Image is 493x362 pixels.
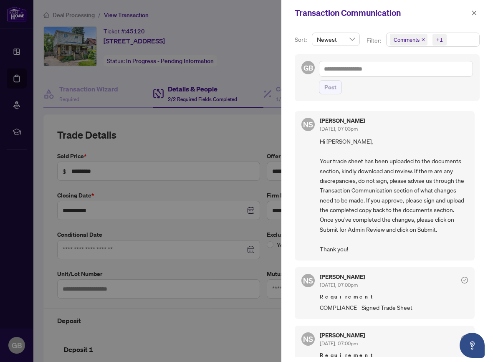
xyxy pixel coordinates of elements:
div: Transaction Communication [295,7,469,19]
span: NS [303,119,313,130]
span: Requirement [320,293,468,301]
span: Hi [PERSON_NAME], Your trade sheet has been uploaded to the documents section, kindly download an... [320,137,468,254]
h5: [PERSON_NAME] [320,118,365,124]
button: Open asap [460,333,485,358]
span: check-circle [461,335,468,342]
span: Requirement [320,351,468,359]
span: GB [303,62,313,73]
div: +1 [436,35,443,44]
h5: [PERSON_NAME] [320,274,365,280]
span: close [421,38,425,42]
button: Post [319,80,342,94]
p: Filter: [367,36,382,45]
span: close [471,10,477,16]
h5: [PERSON_NAME] [320,332,365,338]
span: [DATE], 07:00pm [320,282,358,288]
span: Comments [394,35,420,44]
span: Newest [317,33,355,46]
p: Sort: [295,35,308,44]
span: NS [303,333,313,345]
span: COMPLIANCE - Signed Trade Sheet [320,303,468,312]
span: [DATE], 07:03pm [320,126,358,132]
span: Comments [390,34,427,46]
span: NS [303,275,313,286]
span: check-circle [461,277,468,284]
span: [DATE], 07:00pm [320,340,358,347]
